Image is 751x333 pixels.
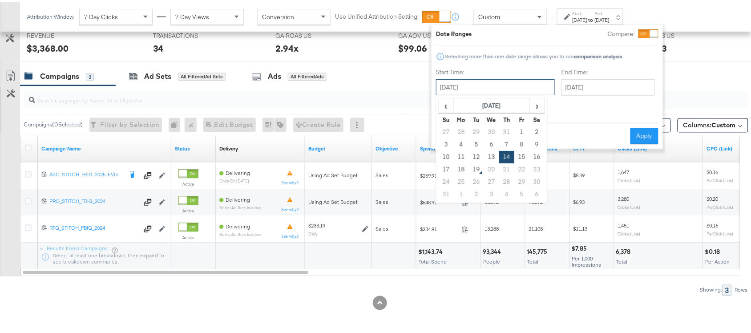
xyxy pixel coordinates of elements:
[608,28,635,37] label: Compare:
[436,66,555,75] label: Start Time:
[178,233,198,239] label: Active
[707,203,734,208] sub: Per Click (Link)
[483,257,500,264] span: People
[499,137,514,149] td: 7
[529,174,545,187] td: 30
[454,162,469,174] td: 18
[454,97,530,112] th: [DATE]
[469,149,484,162] td: 12
[499,149,514,162] td: 14
[219,144,238,151] div: Delivery
[375,197,388,204] span: Sales
[530,97,544,110] span: ›
[469,137,484,149] td: 5
[49,170,123,179] a: ASC_STITCH_FBIG_2025_EVG
[572,243,590,252] div: $7.85
[561,66,658,75] label: End Time:
[499,162,514,174] td: 21
[573,9,587,15] label: Start:
[454,112,469,124] th: Mo
[700,285,723,292] div: Showing:
[420,224,458,231] span: $234.91
[308,197,368,204] div: Using Ad Set Budget
[707,167,719,174] span: $0.16
[478,11,500,19] span: Custom
[514,187,529,199] td: 5
[595,15,610,22] div: [DATE]
[308,144,368,151] a: The maximum amount you're willing to spend on your ads, on average each day or over the lifetime ...
[226,222,250,228] span: Delivering
[454,149,469,162] td: 11
[573,171,585,177] span: $8.39
[144,70,171,80] div: Ad Sets
[616,246,634,255] div: 6,378
[375,171,388,177] span: Sales
[375,144,413,151] a: Your campaign's objective.
[262,11,294,19] span: Conversion
[587,15,595,21] strong: to
[499,124,514,137] td: 31
[219,144,238,151] a: Reflects the ability of your Ad Campaign to achieve delivery based on ad states, schedule and bud...
[573,15,587,22] div: [DATE]
[678,117,748,131] button: Columns:Custom
[420,171,458,178] span: $259.91
[86,72,94,80] div: 3
[398,41,427,53] div: $99.06
[439,187,454,199] td: 31
[529,137,545,149] td: 9
[226,195,250,202] span: Delivering
[219,177,250,182] sub: ends on [DATE]
[226,168,250,175] span: Delivering
[439,137,454,149] td: 3
[27,41,69,53] div: $3,368.00
[712,120,736,128] span: Custom
[514,124,529,137] td: 1
[618,230,641,235] sub: Clicks (Link)
[439,174,454,187] td: 24
[469,112,484,124] th: Tu
[153,41,164,53] div: 34
[499,174,514,187] td: 28
[49,196,138,203] div: PRO_STITCH_FBIG_2024
[723,283,732,294] div: 3
[707,221,719,227] span: $0.16
[618,176,641,182] sub: Clicks (Link)
[469,187,484,199] td: 2
[529,187,545,199] td: 6
[275,30,342,38] span: GA ROAS US
[35,86,682,104] input: Search Campaigns by Name, ID or Objective
[529,224,543,231] span: 21,108
[439,124,454,137] td: 27
[573,144,611,151] a: The average cost you've paid to have 1,000 impressions of your ad.
[683,119,736,128] span: Columns:
[268,70,281,80] div: Ads
[484,112,499,124] th: We
[735,285,748,292] div: Rows
[169,116,185,130] div: 0
[529,144,566,151] a: The number of times your ad was served. On mobile apps an ad is counted as served the first time ...
[618,167,630,174] span: 1,647
[308,221,325,228] div: $233.19
[469,124,484,137] td: 29
[595,9,610,15] label: End:
[485,224,499,231] span: 13,288
[24,119,83,127] div: Campaigns ( 0 Selected)
[514,149,529,162] td: 15
[27,12,75,18] div: Attribution Window:
[178,180,198,186] label: Active
[288,71,327,79] div: All Filtered Ads
[49,196,138,205] a: PRO_STITCH_FBIG_2024
[40,70,79,80] div: Campaigns
[484,124,499,137] td: 30
[527,246,550,255] div: 145,775
[484,174,499,187] td: 27
[514,137,529,149] td: 8
[484,187,499,199] td: 3
[573,224,588,231] span: $11.13
[454,137,469,149] td: 4
[219,204,261,209] sub: Some Ad Sets Inactive
[445,52,624,58] div: Selecting more than one date range allows you to run .
[707,176,734,182] sub: Per Click (Link)
[420,144,477,151] a: The total amount spent to date.
[454,187,469,199] td: 1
